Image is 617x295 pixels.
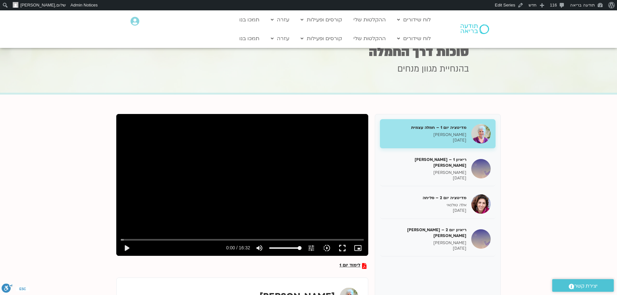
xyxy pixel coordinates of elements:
a: ההקלטות שלי [350,14,389,26]
h5: מדיטציה יום 2 – סליחה [385,195,466,201]
a: קורסים ופעילות [297,32,345,45]
a: לוח שידורים [394,14,434,26]
p: [DATE] [385,208,466,213]
img: ריאיון יום 2 – טארה בראך ודן סיגל [471,229,491,249]
a: תמכו בנו [236,14,263,26]
p: [DATE] [385,176,466,181]
p: [PERSON_NAME] [385,240,466,246]
p: אלה טולנאי [385,202,466,208]
span: [PERSON_NAME] [20,3,55,7]
img: מדיטציה יום 1 – חמלה עצמית [471,124,491,143]
a: עזרה [268,14,292,26]
a: לוח שידורים [394,32,434,45]
a: יצירת קשר [552,279,614,292]
a: קורסים ופעילות [297,14,345,26]
img: ריאיון 1 – טארה בראך וכריסטין נף [471,159,491,178]
a: לימוד יום 1 [339,263,367,269]
h5: ריאיון 1 – [PERSON_NAME] [PERSON_NAME] [385,157,466,168]
a: עזרה [268,32,292,45]
h5: מדיטציה יום 1 – חמלה עצמית [385,125,466,130]
h1: סוכות דרך החמלה [148,46,469,58]
p: [DATE] [385,246,466,251]
img: תודעה בריאה [461,24,489,34]
span: יצירת קשר [574,282,598,290]
h5: ריאיון יום 2 – [PERSON_NAME] [PERSON_NAME] [385,227,466,239]
span: בהנחיית [440,63,469,75]
a: תמכו בנו [236,32,263,45]
a: ההקלטות שלי [350,32,389,45]
p: [DATE] [385,138,466,143]
img: מדיטציה יום 2 – סליחה [471,194,491,214]
p: [PERSON_NAME] [385,132,466,138]
span: לימוד יום 1 [339,263,360,269]
p: [PERSON_NAME] [385,170,466,176]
